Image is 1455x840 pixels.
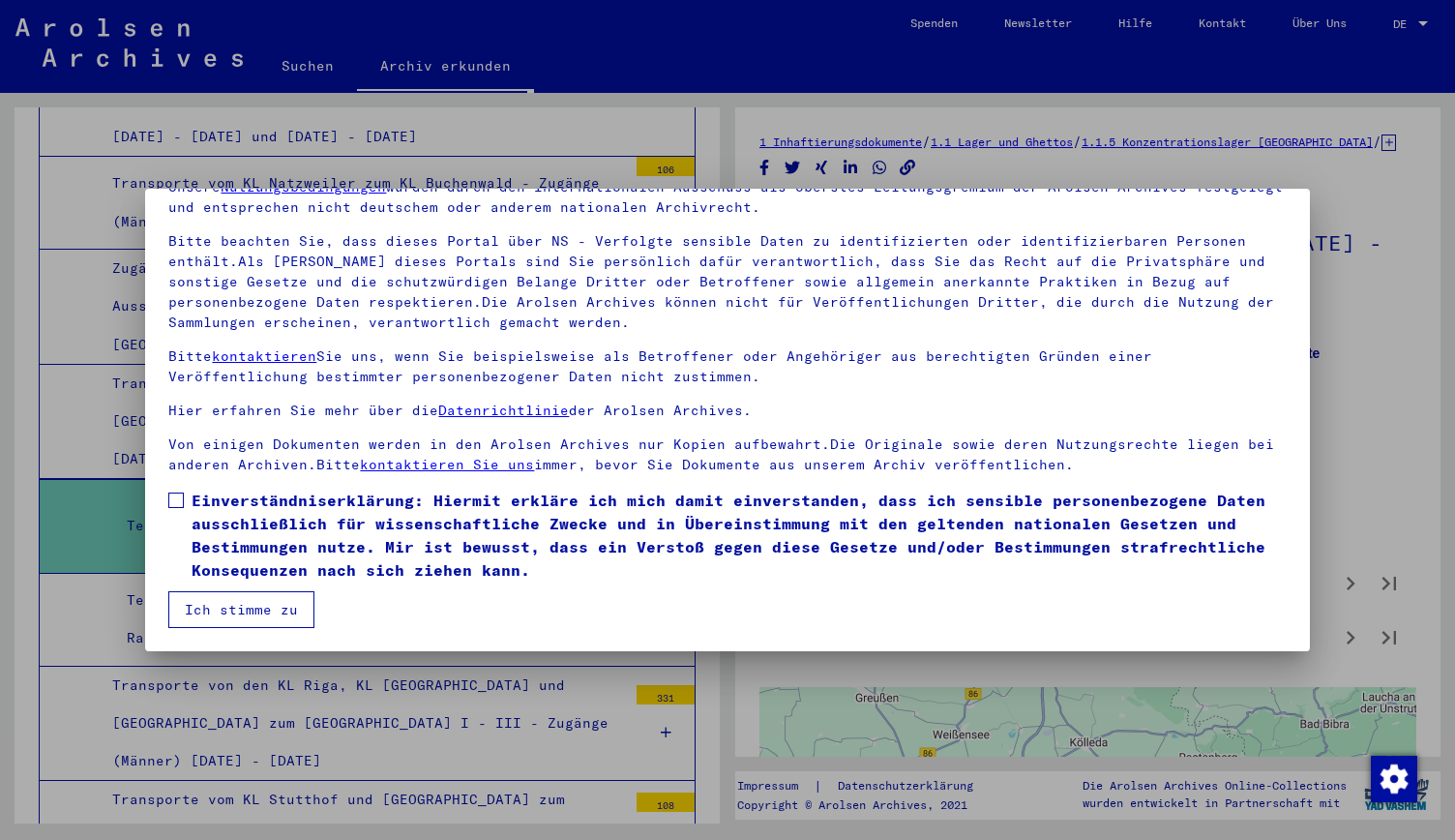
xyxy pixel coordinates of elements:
a: Datenrichtlinie [438,402,569,419]
button: Ich stimme zu [168,591,314,628]
div: Zustimmung ändern [1370,755,1416,801]
a: kontaktieren [212,347,316,365]
span: Einverständniserklärung: Hiermit erkläre ich mich damit einverstanden, dass ich sensible personen... [192,489,1286,582]
img: Zustimmung ändern [1371,756,1417,802]
p: Bitte Sie uns, wenn Sie beispielsweise als Betroffener oder Angehöriger aus berechtigten Gründen ... [168,346,1286,387]
p: Bitte beachten Sie, dass dieses Portal über NS - Verfolgte sensible Daten zu identifizierten oder... [168,231,1286,333]
p: Unsere wurden durch den Internationalen Ausschuss als oberstes Leitungsgremium der Arolsen Archiv... [168,177,1286,218]
p: Hier erfahren Sie mehr über die der Arolsen Archives. [168,401,1286,421]
a: kontaktieren Sie uns [360,456,534,473]
p: Von einigen Dokumenten werden in den Arolsen Archives nur Kopien aufbewahrt.Die Originale sowie d... [168,435,1286,475]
